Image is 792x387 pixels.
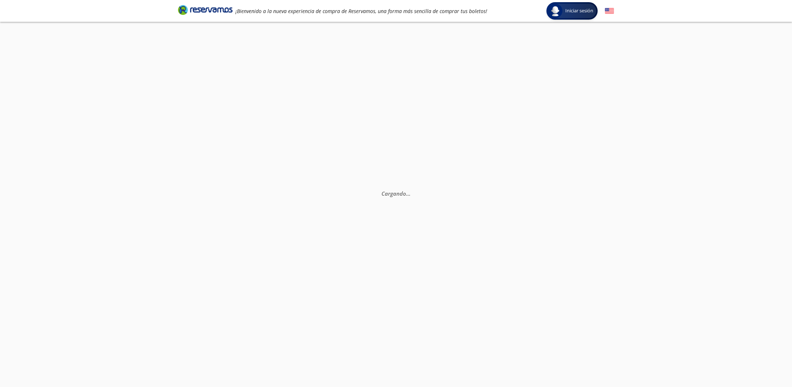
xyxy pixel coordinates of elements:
span: . [409,190,411,197]
em: ¡Bienvenido a la nueva experiencia de compra de Reservamos, una forma más sencilla de comprar tus... [235,8,487,15]
span: . [406,190,408,197]
a: Brand Logo [178,4,233,17]
em: Cargando [381,190,411,197]
i: Brand Logo [178,4,233,15]
span: . [408,190,409,197]
button: English [605,7,614,16]
span: Iniciar sesión [562,7,596,15]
